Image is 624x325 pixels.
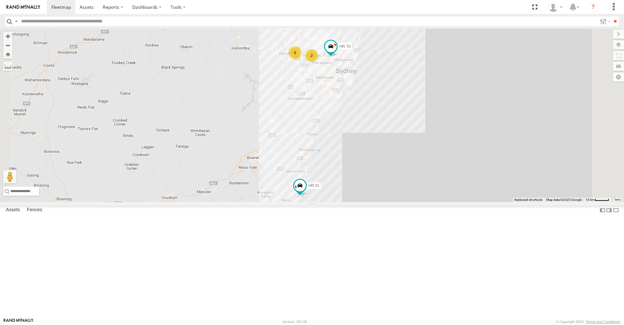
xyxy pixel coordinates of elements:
button: Zoom out [3,41,12,50]
div: 6 [289,46,302,59]
label: Dock Summary Table to the Right [606,205,612,215]
label: Hide Summary Table [613,205,619,215]
label: Measure [3,62,12,71]
button: Zoom Home [3,50,12,58]
label: Map Settings [613,72,624,82]
span: 10 km [586,198,595,201]
span: HR 51 [308,183,319,188]
a: Visit our Website [4,318,33,325]
label: Dock Summary Table to the Left [599,205,606,215]
label: Search Query [14,17,19,26]
div: Version: 307.00 [282,320,307,324]
a: Terms and Conditions [586,320,620,324]
div: 2 [305,49,318,62]
i: ? [588,2,598,12]
a: Terms (opens in new tab) [614,199,621,201]
img: rand-logo.svg [6,5,40,9]
button: Zoom in [3,32,12,41]
div: © Copyright 2025 - [556,320,620,324]
label: Fences [24,206,45,215]
button: Drag Pegman onto the map to open Street View [3,170,16,183]
span: HR 70 [339,44,350,49]
button: Keyboard shortcuts [514,198,542,202]
label: Assets [3,206,23,215]
div: Eric Yao [546,2,565,12]
label: Search Filter Options [597,17,611,26]
button: Map Scale: 10 km per 40 pixels [584,198,611,202]
span: Map data ©2025 Google [546,198,582,201]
